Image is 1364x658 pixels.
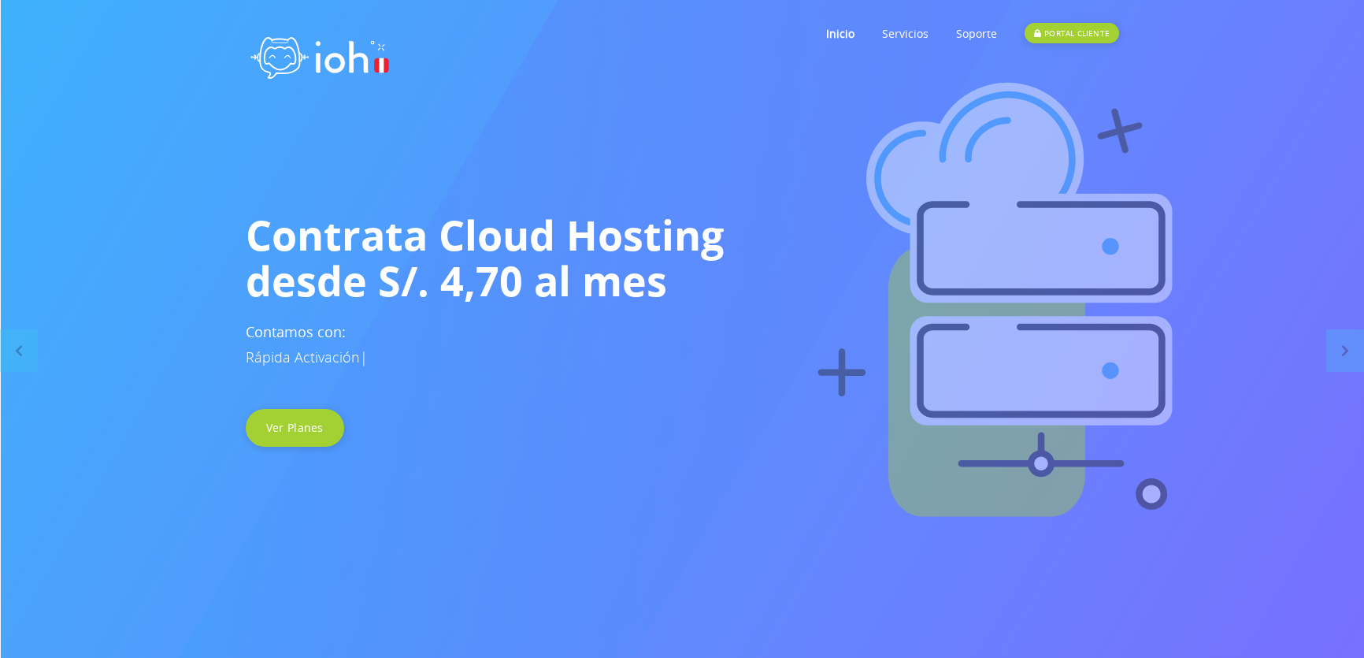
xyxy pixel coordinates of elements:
[1025,23,1119,43] div: PORTAL CLIENTE
[246,212,1120,303] h1: Contrata Cloud Hosting desde S/. 4,70 al mes
[826,2,854,65] a: Inicio
[246,348,360,366] span: Rápida Activación
[246,409,344,447] a: Ver Planes
[1025,2,1119,65] a: PORTAL CLIENTE
[360,348,368,366] span: |
[956,2,997,65] a: Soporte
[245,20,395,90] img: logo ioh
[246,319,1120,370] h3: Contamos con:
[882,2,928,65] a: Servicios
